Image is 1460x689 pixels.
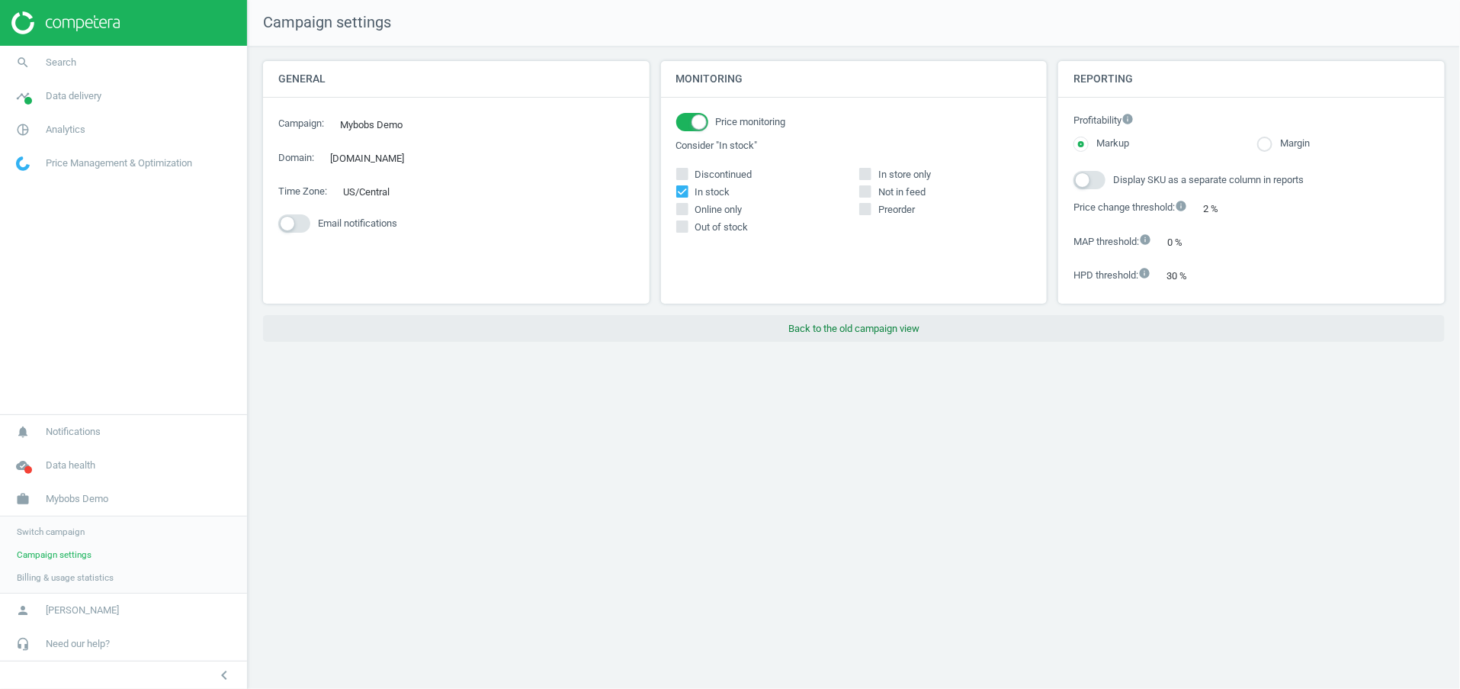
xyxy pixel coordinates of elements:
[17,571,114,584] span: Billing & usage statistics
[1073,113,1430,129] label: Profitability
[16,156,30,171] img: wGWNvw8QSZomAAAAABJRU5ErkJggg==
[263,61,650,97] h4: General
[716,115,786,129] span: Price monitoring
[8,417,37,446] i: notifications
[875,185,929,199] span: Not in feed
[248,12,391,34] span: Campaign settings
[46,156,192,170] span: Price Management & Optimization
[46,89,101,103] span: Data delivery
[8,48,37,77] i: search
[335,180,413,204] div: US/Central
[661,61,1048,97] h4: Monitoring
[1089,137,1129,151] label: Markup
[318,217,397,230] span: Email notifications
[8,629,37,658] i: headset_mic
[46,637,110,651] span: Need our help?
[1058,61,1445,97] h4: Reporting
[46,56,76,69] span: Search
[46,604,119,617] span: [PERSON_NAME]
[8,485,37,514] i: work
[692,168,756,182] span: Discontinued
[1195,197,1242,221] div: 2 %
[332,113,426,137] div: Mybobs Demo
[1121,113,1134,125] i: info
[17,549,91,561] span: Campaign settings
[692,203,746,217] span: Online only
[205,665,243,685] button: chevron_left
[1175,200,1187,212] i: info
[692,185,733,199] span: In stock
[676,139,1032,153] label: Consider "In stock"
[1139,233,1151,246] i: info
[875,168,934,182] span: In store only
[8,596,37,625] i: person
[17,526,85,538] span: Switch campaign
[1159,230,1206,254] div: 0 %
[692,221,752,234] span: Out of stock
[215,666,233,684] i: chevron_left
[1073,267,1150,283] label: HPD threshold :
[875,203,918,217] span: Preorder
[11,11,120,34] img: ajHJNr6hYgQAAAAASUVORK5CYII=
[322,146,428,170] div: [DOMAIN_NAME]
[46,425,101,439] span: Notifications
[278,185,327,198] label: Time Zone :
[8,451,37,480] i: cloud_done
[1073,233,1151,250] label: MAP threshold :
[1113,173,1304,187] span: Display SKU as a separate column in reports
[263,315,1445,343] button: Back to the old campaign view
[278,117,324,130] label: Campaign :
[8,82,37,111] i: timeline
[46,492,108,506] span: Mybobs Demo
[1158,264,1211,288] div: 30 %
[1138,267,1150,279] i: info
[8,115,37,144] i: pie_chart_outlined
[1073,200,1187,216] label: Price change threshold :
[46,123,85,137] span: Analytics
[278,151,314,165] label: Domain :
[46,459,95,472] span: Data health
[1272,137,1310,151] label: Margin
